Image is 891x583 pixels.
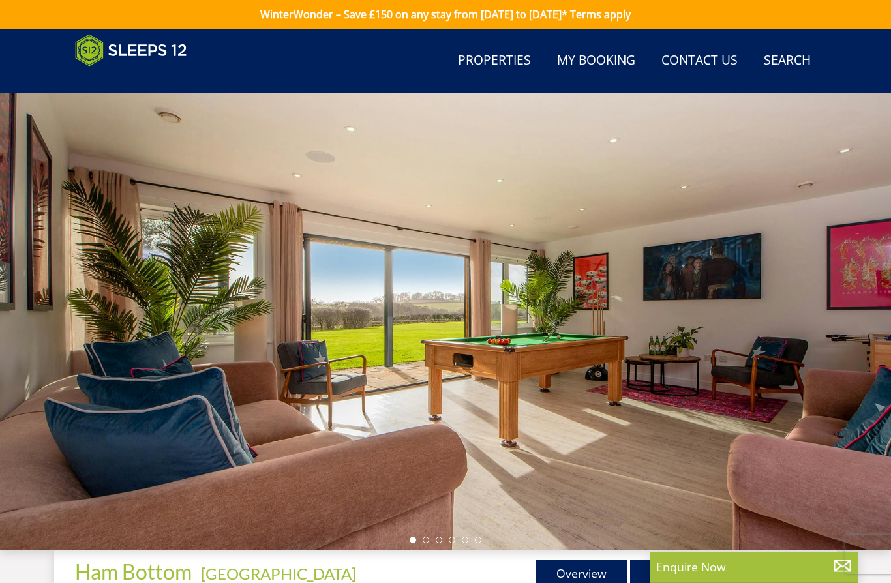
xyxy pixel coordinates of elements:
[201,564,356,583] a: [GEOGRAPHIC_DATA]
[196,564,356,583] span: -
[68,74,205,85] iframe: Customer reviews powered by Trustpilot
[552,46,641,76] a: My Booking
[759,46,816,76] a: Search
[453,46,536,76] a: Properties
[75,34,187,67] img: Sleeps 12
[656,558,852,575] p: Enquire Now
[656,46,743,76] a: Contact Us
